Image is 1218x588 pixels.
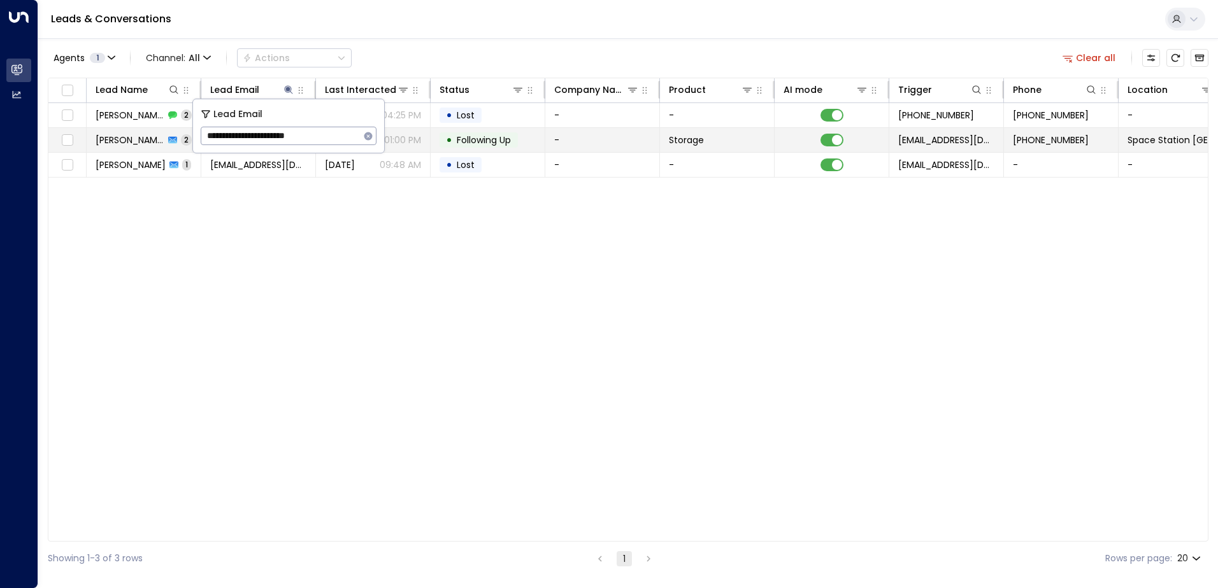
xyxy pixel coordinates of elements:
div: Company Name [554,82,626,97]
div: Last Interacted [325,82,410,97]
p: 01:00 PM [384,134,421,146]
div: • [446,129,452,151]
button: Archived Leads [1191,49,1208,67]
span: 2 [181,134,192,145]
button: page 1 [617,551,632,566]
span: Clare Robinson [96,158,166,171]
td: - [545,128,660,152]
button: Customize [1142,49,1160,67]
div: Product [669,82,754,97]
span: Toggle select row [59,157,75,173]
td: - [660,153,775,177]
button: Clear all [1057,49,1121,67]
td: - [545,103,660,127]
div: Last Interacted [325,82,396,97]
span: Lead Email [213,107,262,122]
td: - [660,103,775,127]
button: Actions [237,48,352,67]
div: Phone [1013,82,1042,97]
span: +447525408528 [898,109,974,122]
p: 09:48 AM [380,158,421,171]
span: Clare Robinson [96,134,164,146]
button: Channel:All [141,49,216,67]
div: Phone [1013,82,1098,97]
span: Clare Robinson [96,109,164,122]
div: Product [669,82,706,97]
div: Status [440,82,469,97]
div: AI mode [784,82,822,97]
span: +447525408528 [1013,109,1089,122]
span: Toggle select all [59,83,75,99]
span: All [189,53,200,63]
div: Company Name [554,82,639,97]
span: Channel: [141,49,216,67]
span: 1 [90,53,105,63]
button: Agents1 [48,49,120,67]
div: 20 [1177,549,1203,568]
div: Lead Email [210,82,259,97]
span: +447525408528 [1013,134,1089,146]
span: 2 [181,109,192,120]
span: Following Up [457,134,511,146]
div: Trigger [898,82,932,97]
div: Lead Name [96,82,148,97]
p: 04:25 PM [382,109,421,122]
span: robinsonclare1@gmail.com [898,158,994,171]
span: leads@space-station.co.uk [898,134,994,146]
span: Storage [669,134,704,146]
span: robinsonclare1@gmail.com [210,158,306,171]
div: Location [1128,82,1213,97]
span: Yesterday [325,158,355,171]
div: Location [1128,82,1168,97]
span: Refresh [1166,49,1184,67]
td: - [545,153,660,177]
span: Agents [54,53,85,62]
div: Showing 1-3 of 3 rows [48,552,143,565]
td: - [1004,153,1119,177]
div: Status [440,82,524,97]
span: Toggle select row [59,108,75,123]
span: 1 [182,159,191,170]
div: • [446,154,452,176]
nav: pagination navigation [592,550,657,566]
a: Leads & Conversations [51,11,171,26]
div: • [446,104,452,126]
span: Lost [457,158,475,171]
div: Trigger [898,82,983,97]
div: Button group with a nested menu [237,48,352,67]
span: Toggle select row [59,132,75,148]
div: Actions [243,52,290,64]
div: Lead Name [96,82,180,97]
label: Rows per page: [1105,552,1172,565]
span: Lost [457,109,475,122]
div: AI mode [784,82,868,97]
div: Lead Email [210,82,295,97]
